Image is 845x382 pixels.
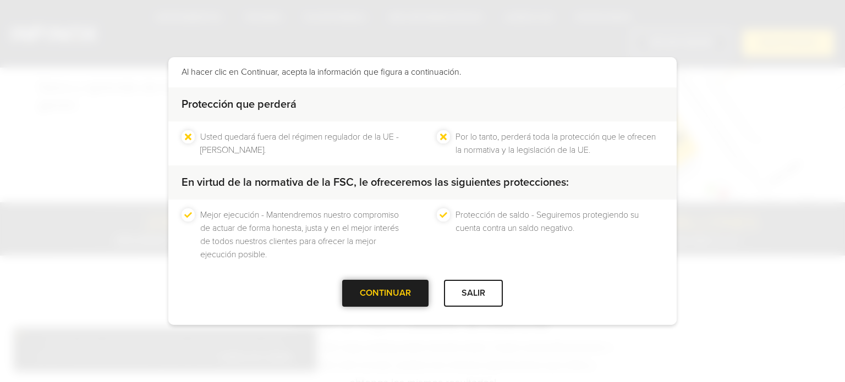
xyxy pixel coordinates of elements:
[200,208,408,261] li: Mejor ejecución - Mantendremos nuestro compromiso de actuar de forma honesta, justa y en el mejor...
[456,208,663,261] li: Protección de saldo - Seguiremos protegiendo su cuenta contra un saldo negativo.
[200,130,408,157] li: Usted quedará fuera del régimen regulador de la UE - [PERSON_NAME].
[444,280,503,307] div: SALIR
[182,98,297,111] strong: Protección que perderá
[182,65,663,79] p: Al hacer clic en Continuar, acepta la información que figura a continuación.
[456,130,663,157] li: Por lo tanto, perderá toda la protección que le ofrecen la normativa y la legislación de la UE.
[182,176,569,189] strong: En virtud de la normativa de la FSC, le ofreceremos las siguientes protecciones:
[342,280,429,307] div: CONTINUAR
